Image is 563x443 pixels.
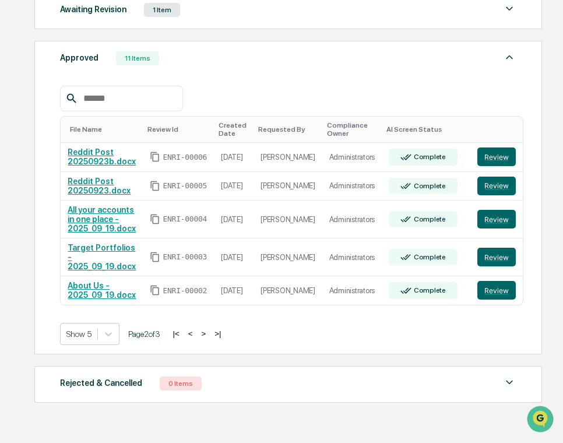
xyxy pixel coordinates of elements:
[219,121,249,138] div: Toggle SortBy
[502,2,516,16] img: caret
[502,375,516,389] img: caret
[185,329,196,339] button: <
[150,214,160,224] span: Copy Id
[211,329,224,339] button: >|
[327,121,377,138] div: Toggle SortBy
[23,261,73,272] span: Data Lookup
[163,252,207,262] span: ENRI-00003
[68,205,136,233] a: All your accounts in one place - 2025_09_19.docx
[214,143,254,172] td: [DATE]
[477,177,516,195] button: Review
[128,329,160,339] span: Page 2 of 3
[97,190,101,199] span: •
[411,182,446,190] div: Complete
[322,238,382,276] td: Administrators
[60,50,98,65] div: Approved
[258,125,318,133] div: Toggle SortBy
[24,89,45,110] img: 4531339965365_218c74b014194aa58b9b_72.jpg
[526,405,557,436] iframe: Open customer support
[68,177,131,195] a: Reddit Post 20250923.docx
[163,215,207,224] span: ENRI-00004
[163,153,207,162] span: ENRI-00006
[169,329,182,339] button: |<
[12,262,21,271] div: 🔎
[502,50,516,64] img: caret
[322,143,382,172] td: Administrators
[411,253,446,261] div: Complete
[150,152,160,162] span: Copy Id
[254,172,322,201] td: [PERSON_NAME]
[150,285,160,296] span: Copy Id
[411,286,446,294] div: Complete
[36,190,94,199] span: [PERSON_NAME]
[12,147,30,166] img: Cece Ferraez
[68,281,136,300] a: About Us - 2025_09_19.docx
[198,329,209,339] button: >
[7,256,78,277] a: 🔎Data Lookup
[322,201,382,238] td: Administrators
[198,93,212,107] button: Start new chat
[254,276,322,305] td: [PERSON_NAME]
[12,129,78,139] div: Past conversations
[477,248,516,266] button: Review
[103,190,127,199] span: [DATE]
[322,172,382,201] td: Administrators
[477,210,516,228] button: Review
[163,181,207,191] span: ENRI-00005
[214,172,254,201] td: [DATE]
[411,153,446,161] div: Complete
[477,147,516,166] button: Review
[147,125,209,133] div: Toggle SortBy
[214,276,254,305] td: [DATE]
[254,143,322,172] td: [PERSON_NAME]
[68,147,136,166] a: Reddit Post 20250923b.docx
[12,24,212,43] p: How can we help?
[214,201,254,238] td: [DATE]
[150,181,160,191] span: Copy Id
[477,281,516,300] button: Review
[103,159,127,168] span: [DATE]
[214,238,254,276] td: [DATE]
[96,238,145,250] span: Attestations
[163,286,207,296] span: ENRI-00002
[36,159,94,168] span: [PERSON_NAME]
[116,289,141,298] span: Pylon
[12,179,30,198] img: Cece Ferraez
[181,127,212,141] button: See all
[160,377,202,391] div: 0 Items
[97,159,101,168] span: •
[85,240,94,249] div: 🗄️
[52,89,191,101] div: Start new chat
[322,276,382,305] td: Administrators
[480,125,518,133] div: Toggle SortBy
[68,243,136,271] a: Target Portfolios - 2025_09_19.docx
[254,201,322,238] td: [PERSON_NAME]
[411,215,446,223] div: Complete
[52,101,160,110] div: We're available if you need us!
[150,252,160,262] span: Copy Id
[12,240,21,249] div: 🖐️
[80,234,149,255] a: 🗄️Attestations
[70,125,138,133] div: Toggle SortBy
[116,51,159,65] div: 11 Items
[82,289,141,298] a: Powered byPylon
[254,238,322,276] td: [PERSON_NAME]
[144,3,180,17] div: 1 Item
[60,375,142,391] div: Rejected & Cancelled
[23,238,75,250] span: Preclearance
[12,89,33,110] img: 1746055101610-c473b297-6a78-478c-a979-82029cc54cd1
[60,2,126,17] div: Awaiting Revision
[386,125,466,133] div: Toggle SortBy
[7,234,80,255] a: 🖐️Preclearance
